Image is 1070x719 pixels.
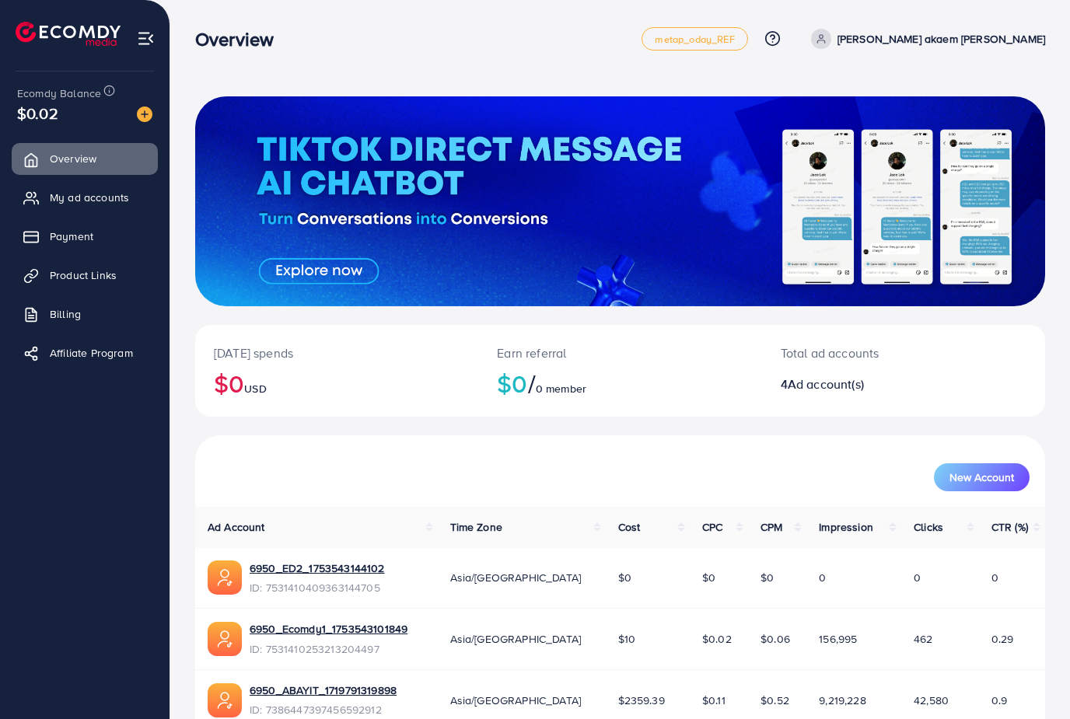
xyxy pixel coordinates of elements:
[50,151,96,166] span: Overview
[991,519,1028,535] span: CTR (%)
[214,368,460,398] h2: $0
[450,570,582,585] span: Asia/[GEOGRAPHIC_DATA]
[837,30,1045,48] p: [PERSON_NAME] akaem [PERSON_NAME]
[991,570,998,585] span: 0
[991,693,1007,708] span: 0.9
[819,570,826,585] span: 0
[934,463,1030,491] button: New Account
[642,27,747,51] a: metap_oday_REF
[12,143,158,174] a: Overview
[761,570,774,585] span: $0
[12,221,158,252] a: Payment
[618,570,631,585] span: $0
[250,702,397,717] span: ID: 7386447397456592912
[12,182,158,213] a: My ad accounts
[17,86,101,101] span: Ecomdy Balance
[214,344,460,362] p: [DATE] spends
[702,519,722,535] span: CPC
[450,693,582,708] span: Asia/[GEOGRAPHIC_DATA]
[781,377,956,392] h2: 4
[195,28,286,51] h3: Overview
[805,29,1045,49] a: [PERSON_NAME] akaem [PERSON_NAME]
[250,641,407,657] span: ID: 7531410253213204497
[250,682,397,698] a: 6950_ABAYIT_1719791319898
[914,519,943,535] span: Clicks
[450,519,502,535] span: Time Zone
[12,298,158,330] a: Billing
[702,570,715,585] span: $0
[12,260,158,291] a: Product Links
[788,375,864,393] span: Ad account(s)
[655,34,734,44] span: metap_oday_REF
[949,472,1014,483] span: New Account
[250,580,385,595] span: ID: 7531410409363144705
[761,631,790,647] span: $0.06
[781,344,956,362] p: Total ad accounts
[50,306,81,322] span: Billing
[208,683,242,717] img: ic-ads-acc.e4c84228.svg
[250,560,385,576] a: 6950_ED2_1753543144102
[208,622,242,656] img: ic-ads-acc.e4c84228.svg
[208,560,242,595] img: ic-ads-acc.e4c84228.svg
[761,519,782,535] span: CPM
[50,267,117,283] span: Product Links
[761,693,789,708] span: $0.52
[914,570,921,585] span: 0
[250,621,407,637] a: 6950_Ecomdy1_1753543101849
[450,631,582,647] span: Asia/[GEOGRAPHIC_DATA]
[618,519,641,535] span: Cost
[819,519,873,535] span: Impression
[16,22,121,46] img: logo
[208,519,265,535] span: Ad Account
[819,693,865,708] span: 9,219,228
[702,693,726,708] span: $0.11
[137,106,152,122] img: image
[50,345,133,361] span: Affiliate Program
[497,368,743,398] h2: $0
[618,693,665,708] span: $2359.39
[244,381,266,396] span: USD
[819,631,857,647] span: 156,995
[50,190,129,205] span: My ad accounts
[536,381,586,396] span: 0 member
[702,631,732,647] span: $0.02
[991,631,1014,647] span: 0.29
[497,344,743,362] p: Earn referral
[137,30,155,47] img: menu
[914,631,932,647] span: 462
[528,365,536,401] span: /
[17,102,58,124] span: $0.02
[12,337,158,368] a: Affiliate Program
[1004,649,1058,707] iframe: Chat
[914,693,949,708] span: 42,580
[50,229,93,244] span: Payment
[618,631,635,647] span: $10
